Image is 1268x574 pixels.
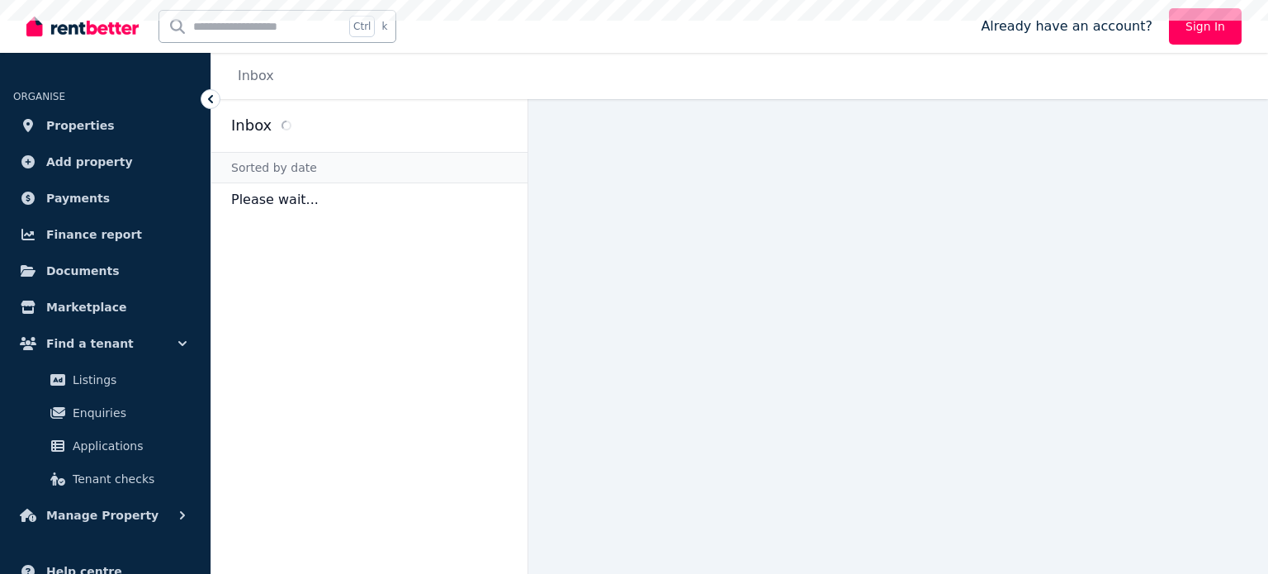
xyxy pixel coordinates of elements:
a: Properties [13,109,197,142]
span: Already have an account? [981,17,1152,36]
button: Manage Property [13,499,197,532]
span: Properties [46,116,115,135]
a: Enquiries [20,396,191,429]
img: RentBetter [26,14,139,39]
span: Payments [46,188,110,208]
a: Tenant checks [20,463,191,496]
span: ORGANISE [13,91,65,102]
span: k [381,20,387,33]
a: Applications [20,429,191,463]
nav: Breadcrumb [211,53,294,99]
p: Please wait... [211,183,528,216]
a: Sign In [1169,8,1242,45]
span: Applications [73,436,184,456]
h2: Inbox [231,114,272,137]
a: Add property [13,145,197,178]
span: Enquiries [73,403,184,423]
a: Finance report [13,218,197,251]
span: Add property [46,152,133,172]
div: Sorted by date [211,152,528,183]
a: Listings [20,363,191,396]
a: Payments [13,182,197,215]
span: Tenant checks [73,469,184,489]
button: Find a tenant [13,327,197,360]
span: Marketplace [46,297,126,317]
span: Manage Property [46,505,158,525]
span: Listings [73,370,184,390]
span: Ctrl [349,16,375,37]
span: Documents [46,261,120,281]
a: Documents [13,254,197,287]
span: Find a tenant [46,334,134,353]
span: Finance report [46,225,142,244]
a: Inbox [238,68,274,83]
a: Marketplace [13,291,197,324]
